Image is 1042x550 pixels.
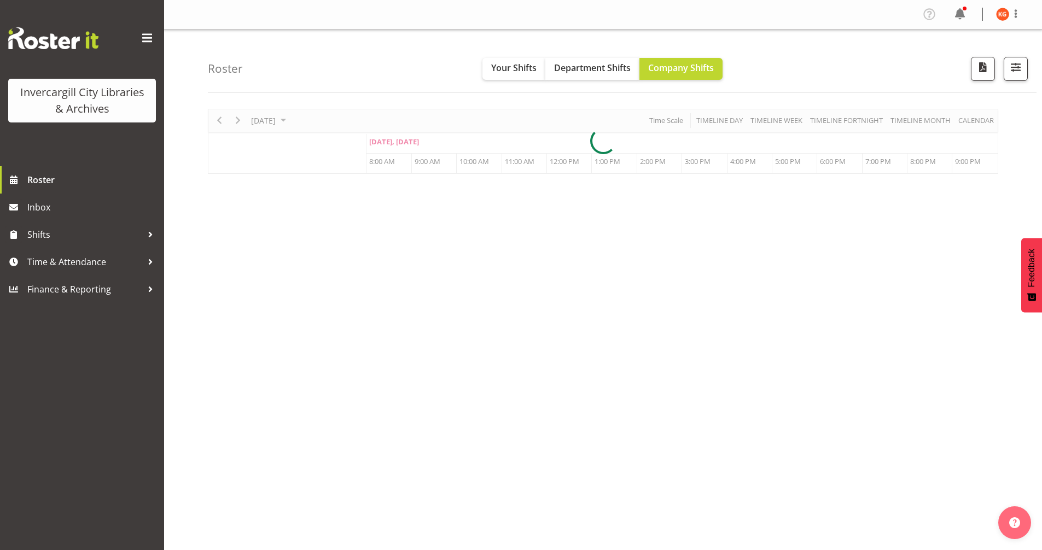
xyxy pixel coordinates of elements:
button: Company Shifts [639,58,723,80]
span: Finance & Reporting [27,281,142,297]
span: Department Shifts [554,62,631,74]
img: katie-greene11671.jpg [996,8,1009,21]
span: Roster [27,172,159,188]
span: Company Shifts [648,62,714,74]
button: Download a PDF of the roster for the current day [971,57,995,81]
h4: Roster [208,62,243,75]
button: Filter Shifts [1004,57,1028,81]
button: Department Shifts [545,58,639,80]
button: Feedback - Show survey [1021,238,1042,312]
span: Your Shifts [491,62,537,74]
span: Inbox [27,199,159,215]
span: Feedback [1027,249,1037,287]
span: Time & Attendance [27,254,142,270]
img: Rosterit website logo [8,27,98,49]
button: Your Shifts [482,58,545,80]
span: Shifts [27,226,142,243]
img: help-xxl-2.png [1009,517,1020,528]
div: Invercargill City Libraries & Archives [19,84,145,117]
